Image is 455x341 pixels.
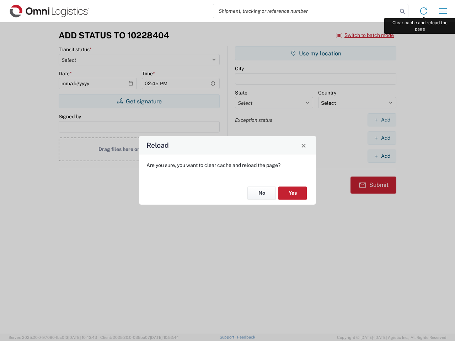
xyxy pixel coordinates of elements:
p: Are you sure, you want to clear cache and reload the page? [146,162,309,168]
button: Yes [278,186,307,200]
h4: Reload [146,140,169,151]
button: No [247,186,276,200]
input: Shipment, tracking or reference number [213,4,397,18]
button: Close [299,140,309,150]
